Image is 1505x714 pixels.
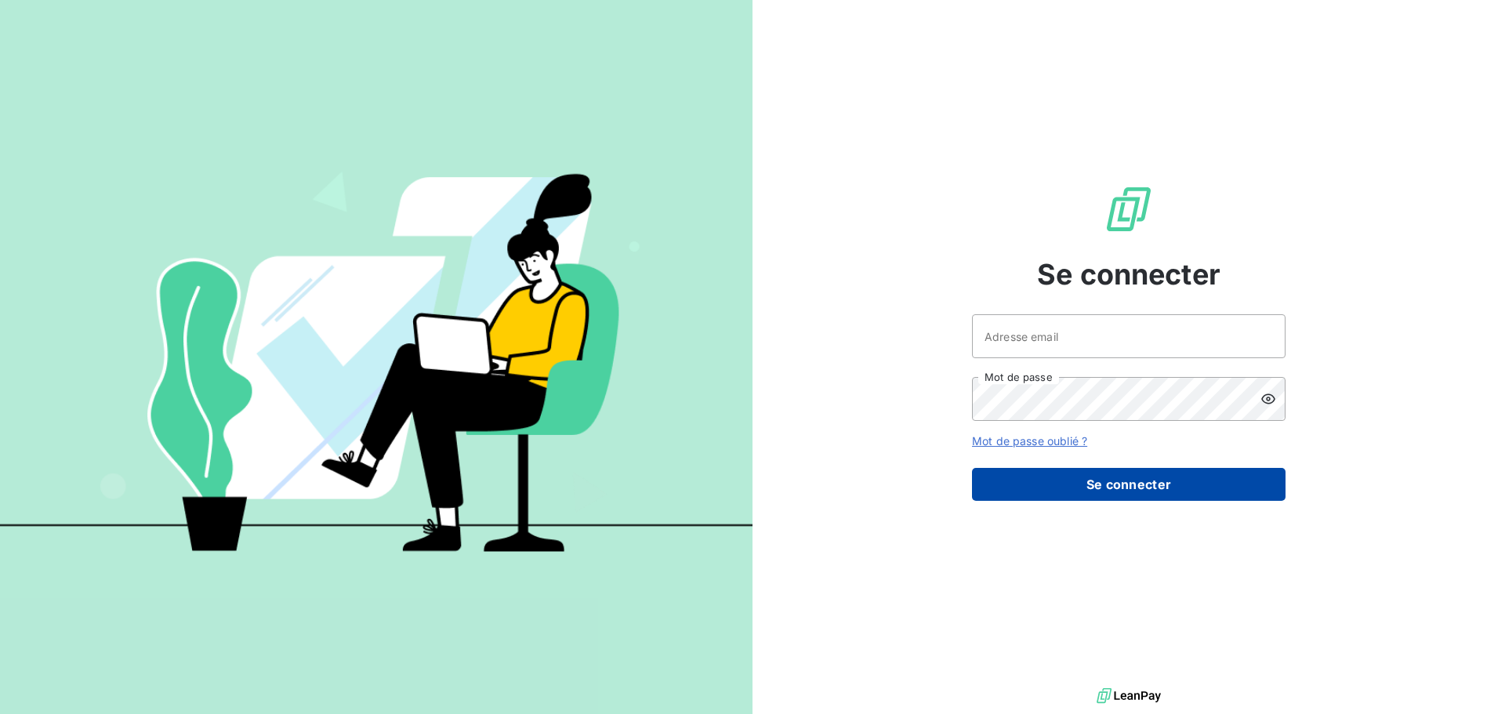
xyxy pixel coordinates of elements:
[1097,684,1161,708] img: logo
[1037,253,1220,295] span: Se connecter
[972,314,1286,358] input: placeholder
[972,468,1286,501] button: Se connecter
[1104,184,1154,234] img: Logo LeanPay
[972,434,1087,448] a: Mot de passe oublié ?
